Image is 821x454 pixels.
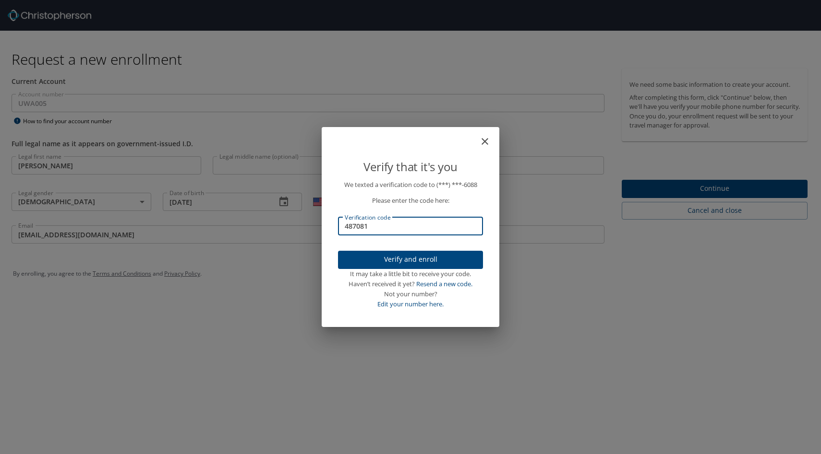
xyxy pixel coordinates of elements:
p: Verify that it's you [338,158,483,176]
div: Not your number? [338,289,483,299]
div: It may take a little bit to receive your code. [338,269,483,279]
p: We texted a verification code to (***) ***- 6088 [338,180,483,190]
p: Please enter the code here: [338,196,483,206]
button: close [484,131,495,142]
button: Verify and enroll [338,251,483,269]
span: Verify and enroll [346,254,475,266]
div: Haven’t received it yet? [338,279,483,289]
a: Resend a new code. [416,279,472,288]
a: Edit your number here. [377,300,444,308]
